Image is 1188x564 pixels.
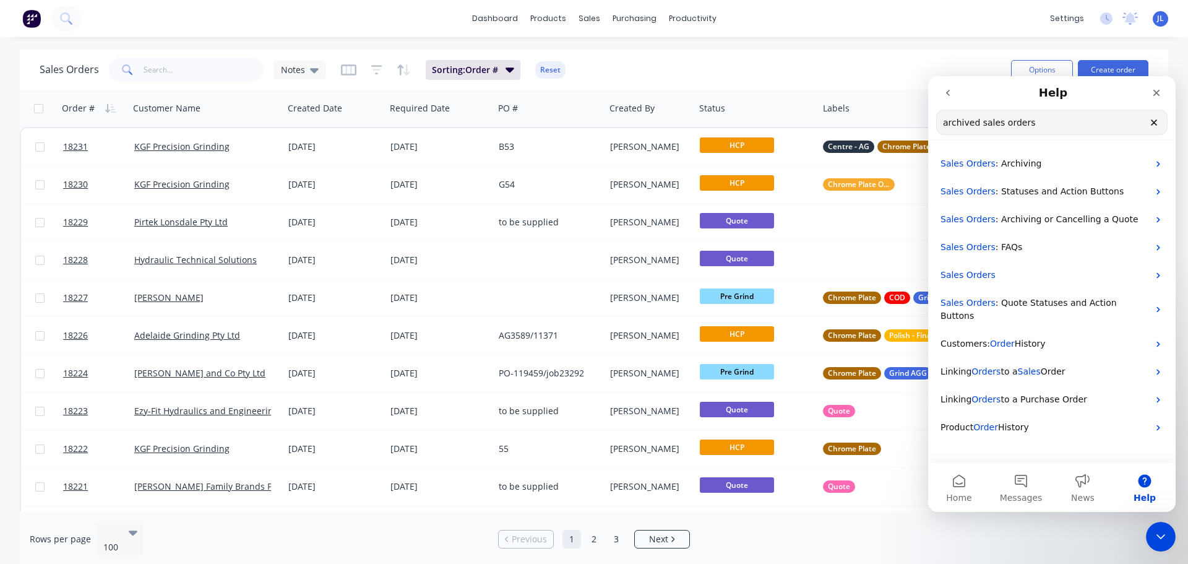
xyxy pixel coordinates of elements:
span: Grind AGG [889,367,927,380]
span: Chrome Plate Only [828,178,890,191]
button: Chrome Plate Only [823,178,895,191]
div: [DATE] [390,480,489,493]
div: 100 [103,541,121,553]
a: Page 2 [585,530,603,549]
span: 18227 [63,292,88,304]
div: [DATE] [288,292,381,304]
a: KGF Precision Grinding [134,178,230,190]
a: 18220 [63,506,134,543]
span: Rows per page [30,533,91,545]
a: [PERSON_NAME] Family Brands Pty Ltd [134,480,295,492]
iframe: Intercom live chat [1146,522,1176,552]
div: 55 [499,443,595,455]
div: Status [699,102,725,115]
span: 18224 [63,367,88,380]
span: 18223 [63,405,88,417]
div: [DATE] [288,178,381,191]
div: [DATE] [390,216,489,228]
button: Chrome PlateGrind AGGWeld [823,367,962,380]
div: [PERSON_NAME] [610,443,686,455]
div: [DATE] [288,254,381,266]
button: Centre - AGChrome Plate [823,141,936,153]
span: Previous [512,533,547,545]
div: to be supplied [499,216,595,228]
span: HCP [700,175,774,191]
img: Factory [22,9,41,28]
a: [PERSON_NAME] [134,292,204,303]
div: [DATE] [390,292,489,304]
div: [DATE] [390,405,489,417]
div: [PERSON_NAME] [610,216,686,228]
a: Next page [635,533,689,545]
div: [DATE] [390,141,489,153]
span: Pre Grind [700,364,774,380]
div: Created By [609,102,655,115]
div: [PERSON_NAME] [610,405,686,417]
div: products [524,9,572,28]
div: [PERSON_NAME] [610,480,686,493]
a: Ezy-Fit Hydraulics and Engineering Group Pty Ltd [134,405,337,417]
div: [DATE] [288,405,381,417]
span: Chrome Plate [828,292,876,304]
div: [DATE] [390,367,489,380]
div: Order # [62,102,95,115]
div: sales [572,9,606,28]
span: Chrome Plate [828,443,876,455]
span: JL [1157,13,1164,24]
ul: Pagination [493,530,695,549]
div: purchasing [606,9,663,28]
div: Required Date [390,102,450,115]
div: AG3589/11371 [499,329,595,342]
div: Labels [823,102,850,115]
div: [PERSON_NAME] [610,178,686,191]
a: Adelaide Grinding Pty Ltd [134,329,240,341]
span: Next [649,533,668,545]
span: 18231 [63,141,88,153]
a: 18229 [63,204,134,241]
iframe: Intercom live chat [928,76,1176,512]
span: Quote [700,213,774,228]
div: [DATE] [288,443,381,455]
span: Chrome Plate [828,367,876,380]
div: Created Date [288,102,342,115]
div: to be supplied [499,405,595,417]
div: [DATE] [390,443,489,455]
span: 18229 [63,216,88,228]
div: PO # [498,102,518,115]
a: KGF Precision Grinding [134,443,230,454]
div: productivity [663,9,723,28]
div: [DATE] [288,367,381,380]
a: dashboard [466,9,524,28]
div: to be supplied [499,480,595,493]
div: [DATE] [390,178,489,191]
div: settings [1044,9,1090,28]
span: 18226 [63,329,88,342]
div: [PERSON_NAME] [610,292,686,304]
div: [DATE] [288,329,381,342]
span: HCP [700,440,774,455]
